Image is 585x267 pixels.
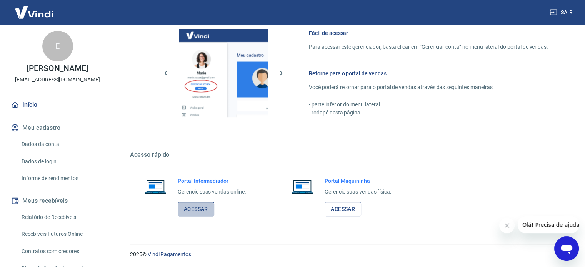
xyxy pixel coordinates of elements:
[178,188,246,196] p: Gerencie suas vendas online.
[130,250,567,259] p: 2025 ©
[18,136,106,152] a: Dados da conta
[309,70,548,77] h6: Retorne para o portal de vendas
[309,29,548,37] h6: Fácil de acessar
[325,177,392,185] h6: Portal Maquininha
[179,29,268,117] img: Imagem da dashboard mostrando o botão de gerenciar conta na sidebar no lado esquerdo
[9,119,106,136] button: Meu cadastro
[18,154,106,169] a: Dados de login
[309,101,548,109] p: - parte inferior do menu lateral
[518,216,579,233] iframe: Mensagem da empresa
[18,244,106,259] a: Contratos com credores
[130,151,567,159] h5: Acesso rápido
[139,177,172,196] img: Imagem de um notebook aberto
[15,76,100,84] p: [EMAIL_ADDRESS][DOMAIN_NAME]
[178,177,246,185] h6: Portal Intermediador
[27,65,88,73] p: [PERSON_NAME]
[9,96,106,113] a: Início
[286,177,318,196] img: Imagem de um notebook aberto
[9,192,106,209] button: Meus recebíveis
[325,188,392,196] p: Gerencie suas vendas física.
[554,236,579,261] iframe: Botão para abrir a janela de mensagens
[18,171,106,186] a: Informe de rendimentos
[309,83,548,91] p: Você poderá retornar para o portal de vendas através das seguintes maneiras:
[548,5,576,20] button: Sair
[178,202,214,216] a: Acessar
[18,209,106,225] a: Relatório de Recebíveis
[9,0,59,24] img: Vindi
[42,31,73,61] div: E
[5,5,65,12] span: Olá! Precisa de ajuda?
[499,218,515,233] iframe: Fechar mensagem
[309,43,548,51] p: Para acessar este gerenciador, basta clicar em “Gerenciar conta” no menu lateral do portal de ven...
[309,109,548,117] p: - rodapé desta página
[18,226,106,242] a: Recebíveis Futuros Online
[325,202,361,216] a: Acessar
[148,251,191,257] a: Vindi Pagamentos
